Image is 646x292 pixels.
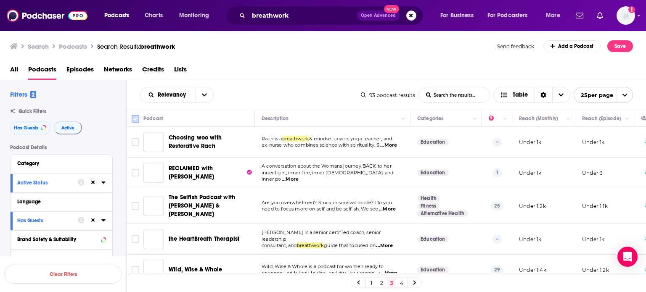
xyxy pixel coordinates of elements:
a: Wild, Wise & Whole [169,266,222,274]
span: Choosing woo with Restorative Rach [169,134,222,150]
span: Monitoring [179,10,209,21]
input: Search podcasts, credits, & more... [249,9,357,22]
button: Open AdvancedNew [357,11,400,21]
span: Relevancy [158,92,189,98]
a: 1 [367,278,376,288]
div: Reach (Episode) [582,113,621,124]
button: Column Actions [500,114,510,124]
span: For Business [440,10,474,21]
span: & mindset coach, yoga teacher, and [309,136,392,142]
span: need to focus more on self and be selfish. We see [262,206,378,212]
a: Search Results:breathwork [97,42,175,50]
span: ...More [379,206,396,213]
p: Under 3 [582,169,603,176]
a: Choosing woo with Restorative Rach [169,134,252,150]
span: Toggle select row [132,202,139,210]
a: The Selfish Podcast with [PERSON_NAME] & [PERSON_NAME] [169,193,252,218]
button: Column Actions [563,114,573,124]
button: open menu [196,87,213,103]
span: Political Skew [17,255,49,261]
button: Show profile menu [617,6,635,25]
button: Column Actions [470,114,480,124]
button: open menu [434,9,484,22]
a: All [10,63,18,80]
a: Fitness [417,203,439,209]
div: Has Guests [17,218,72,224]
div: Active Status [17,180,72,186]
span: Active [61,126,74,130]
span: Rach is a [262,136,282,142]
p: Under 1.2k [582,266,609,274]
button: Category [17,158,106,168]
span: breathwork [140,42,175,50]
h2: Choose List sort [140,87,214,103]
span: ...More [380,142,397,149]
p: 29 [491,266,503,274]
span: guide that focused on [324,242,376,248]
svg: Add a profile image [628,6,635,13]
span: A conversation about the Womans journey BACK to her [262,163,392,169]
div: Reach (Monthly) [519,113,558,124]
span: New [384,5,399,13]
a: Wild, Wise & Whole [143,260,164,280]
button: Choose View [493,87,570,103]
p: Under 1.2k [519,203,546,210]
button: Active [54,121,82,134]
span: Charts [145,10,163,21]
a: Networks [104,63,132,80]
div: Category [17,160,100,166]
div: Categories [417,113,443,124]
span: Toggle select row [132,169,139,176]
a: Show notifications dropdown [572,8,587,23]
p: -- [492,138,502,146]
h2: Filters [10,90,36,98]
div: Description [262,113,289,124]
a: the HeartBreath Therapist [143,229,164,249]
a: Lists [174,63,187,80]
button: Language [17,196,106,207]
a: Education [417,266,449,273]
a: RECLAIMED with Kyla Gagnon [143,163,164,183]
button: Clear Filters [4,265,122,284]
span: Toggle select row [132,138,139,146]
a: Episodes [66,63,94,80]
p: Under 1k [519,139,541,146]
a: Education [417,139,449,145]
p: 25 [491,202,503,210]
span: Podcasts [28,63,56,80]
img: User Profile [617,6,635,25]
p: Under 1k [582,236,604,243]
span: Open Advanced [361,13,396,18]
a: Credits [142,63,164,80]
a: Charts [139,9,168,22]
span: Toggle select row [132,266,139,274]
span: More [546,10,560,21]
img: Podchaser - Follow, Share and Rate Podcasts [7,8,87,24]
button: open menu [173,9,220,22]
span: [PERSON_NAME] is a senior certified coach, senior leadership [262,229,381,242]
span: ex-nurse who combines science with spirituality. S [262,142,380,148]
div: Language [17,199,100,205]
span: Wild, Wise & Whole is a podcast for women ready to [262,263,384,269]
button: Has Guests [17,215,78,226]
button: Active Status [17,177,78,188]
a: Education [417,236,449,242]
div: Podcast [143,113,163,124]
h3: Search [28,42,49,50]
button: Brand Safety & Suitability [17,234,106,245]
a: Alternative Health [417,210,468,217]
div: Power Score [489,113,500,124]
span: 25 per page [574,89,613,102]
span: Podcasts [104,10,129,21]
span: RECLAIMED with [PERSON_NAME] [169,165,214,180]
span: For Podcasters [487,10,528,21]
button: open menu [98,9,140,22]
button: Send feedback [495,43,537,50]
button: Column Actions [398,114,408,124]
